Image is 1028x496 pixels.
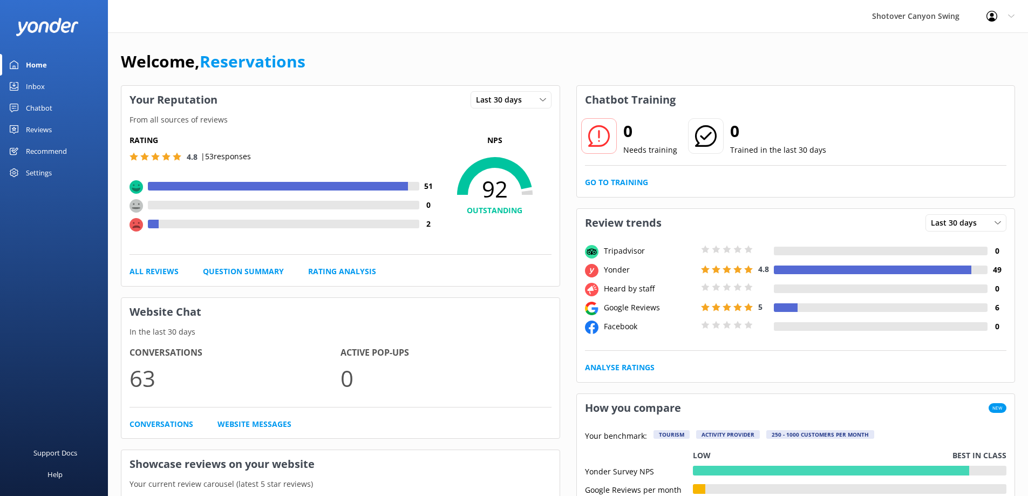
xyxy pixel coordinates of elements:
[623,118,677,144] h2: 0
[26,162,52,184] div: Settings
[121,114,560,126] p: From all sources of reviews
[130,346,341,360] h4: Conversations
[121,450,560,478] h3: Showcase reviews on your website
[341,346,552,360] h4: Active Pop-ups
[121,298,560,326] h3: Website Chat
[601,245,698,257] div: Tripadvisor
[187,152,198,162] span: 4.8
[476,94,528,106] span: Last 30 days
[26,54,47,76] div: Home
[341,360,552,396] p: 0
[730,144,826,156] p: Trained in the last 30 days
[16,18,78,36] img: yonder-white-logo.png
[585,466,693,475] div: Yonder Survey NPS
[766,430,874,439] div: 250 - 1000 customers per month
[26,97,52,119] div: Chatbot
[577,86,684,114] h3: Chatbot Training
[952,450,1006,461] p: Best in class
[696,430,760,439] div: Activity Provider
[121,49,305,74] h1: Welcome,
[758,264,769,274] span: 4.8
[47,464,63,485] div: Help
[601,264,698,276] div: Yonder
[585,430,647,443] p: Your benchmark:
[988,264,1006,276] h4: 49
[730,118,826,144] h2: 0
[438,134,552,146] p: NPS
[988,302,1006,314] h4: 6
[130,134,438,146] h5: Rating
[121,86,226,114] h3: Your Reputation
[989,403,1006,413] span: New
[308,266,376,277] a: Rating Analysis
[585,176,648,188] a: Go to Training
[203,266,284,277] a: Question Summary
[601,321,698,332] div: Facebook
[601,302,698,314] div: Google Reviews
[419,218,438,230] h4: 2
[601,283,698,295] div: Heard by staff
[988,321,1006,332] h4: 0
[130,266,179,277] a: All Reviews
[201,151,251,162] p: | 53 responses
[577,394,689,422] h3: How you compare
[438,175,552,202] span: 92
[26,140,67,162] div: Recommend
[26,76,45,97] div: Inbox
[419,199,438,211] h4: 0
[585,484,693,494] div: Google Reviews per month
[577,209,670,237] h3: Review trends
[988,283,1006,295] h4: 0
[26,119,52,140] div: Reviews
[419,180,438,192] h4: 51
[653,430,690,439] div: Tourism
[121,478,560,490] p: Your current review carousel (latest 5 star reviews)
[200,50,305,72] a: Reservations
[121,326,560,338] p: In the last 30 days
[585,362,655,373] a: Analyse Ratings
[988,245,1006,257] h4: 0
[623,144,677,156] p: Needs training
[931,217,983,229] span: Last 30 days
[217,418,291,430] a: Website Messages
[33,442,77,464] div: Support Docs
[130,418,193,430] a: Conversations
[758,302,763,312] span: 5
[438,205,552,216] h4: OUTSTANDING
[130,360,341,396] p: 63
[693,450,711,461] p: Low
